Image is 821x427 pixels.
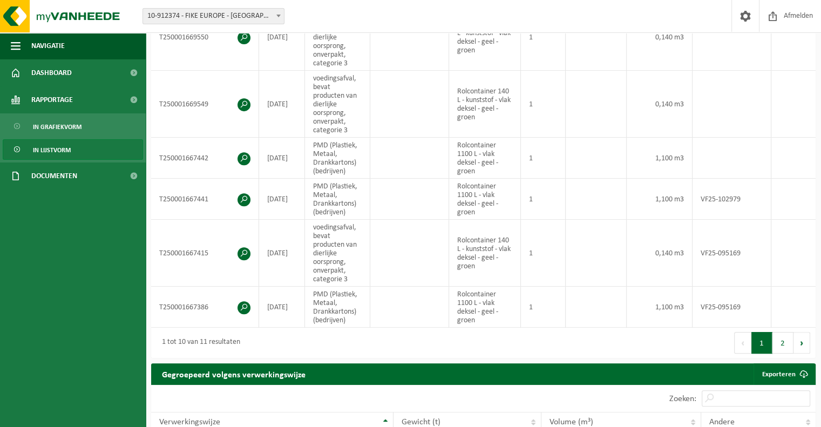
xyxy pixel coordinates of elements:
button: Next [793,332,810,354]
td: VF25-095169 [693,220,771,287]
td: [DATE] [259,179,305,220]
td: voedingsafval, bevat producten van dierlijke oorsprong, onverpakt, categorie 3 [305,220,370,287]
button: 1 [751,332,772,354]
td: 1 [521,138,566,179]
td: VF25-095169 [693,287,771,328]
td: Rolcontainer 1100 L - vlak deksel - geel - groen [449,179,521,220]
span: Verwerkingswijze [159,418,220,426]
td: voedingsafval, bevat producten van dierlijke oorsprong, onverpakt, categorie 3 [305,71,370,138]
span: Documenten [31,162,77,189]
td: [DATE] [259,4,305,71]
span: 10-912374 - FIKE EUROPE - HERENTALS [143,8,284,24]
td: Rolcontainer 1100 L - vlak deksel - geel - groen [449,138,521,179]
td: T250001669549 [151,71,259,138]
td: 1 [521,179,566,220]
a: In grafiekvorm [3,116,143,137]
a: In lijstvorm [3,139,143,160]
td: VF25-102979 [693,179,771,220]
span: In grafiekvorm [33,117,82,137]
a: Exporteren [754,363,815,385]
div: 1 tot 10 van 11 resultaten [157,333,240,353]
td: 1,100 m3 [627,287,693,328]
td: Rolcontainer 140 L - kunststof - vlak deksel - geel - groen [449,4,521,71]
h2: Gegroepeerd volgens verwerkingswijze [151,363,316,384]
td: T250001667441 [151,179,259,220]
td: 1,100 m3 [627,179,693,220]
span: Andere [709,418,735,426]
td: [DATE] [259,287,305,328]
button: Previous [734,332,751,354]
span: Navigatie [31,32,65,59]
td: [DATE] [259,138,305,179]
span: 10-912374 - FIKE EUROPE - HERENTALS [143,9,284,24]
span: Dashboard [31,59,72,86]
td: 1 [521,220,566,287]
td: 0,140 m3 [627,71,693,138]
span: Gewicht (t) [402,418,440,426]
td: 1 [521,287,566,328]
td: Rolcontainer 140 L - kunststof - vlak deksel - geel - groen [449,220,521,287]
td: 1,100 m3 [627,138,693,179]
td: [DATE] [259,220,305,287]
td: Rolcontainer 140 L - kunststof - vlak deksel - geel - groen [449,71,521,138]
td: T250001667442 [151,138,259,179]
td: T250001667415 [151,220,259,287]
td: [DATE] [259,71,305,138]
span: In lijstvorm [33,140,71,160]
span: Volume (m³) [549,418,593,426]
span: Rapportage [31,86,73,113]
td: PMD (Plastiek, Metaal, Drankkartons) (bedrijven) [305,287,370,328]
td: T250001667386 [151,287,259,328]
td: T250001669550 [151,4,259,71]
td: 1 [521,4,566,71]
td: PMD (Plastiek, Metaal, Drankkartons) (bedrijven) [305,179,370,220]
td: PMD (Plastiek, Metaal, Drankkartons) (bedrijven) [305,138,370,179]
td: Rolcontainer 1100 L - vlak deksel - geel - groen [449,287,521,328]
button: 2 [772,332,793,354]
label: Zoeken: [669,395,696,403]
td: voedingsafval, bevat producten van dierlijke oorsprong, onverpakt, categorie 3 [305,4,370,71]
td: 1 [521,71,566,138]
td: 0,140 m3 [627,220,693,287]
td: 0,140 m3 [627,4,693,71]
